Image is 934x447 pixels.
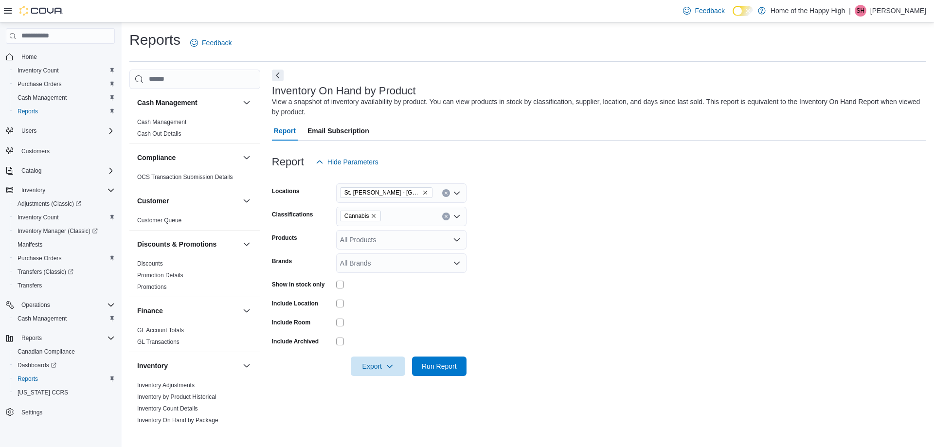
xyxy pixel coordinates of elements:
span: Transfers [18,282,42,289]
span: Catalog [21,167,41,175]
span: Discounts [137,260,163,268]
button: Compliance [137,153,239,162]
button: Clear input [442,213,450,220]
span: Cash Management [14,313,115,324]
button: Reports [18,332,46,344]
span: Inventory Manager (Classic) [18,227,98,235]
button: Hide Parameters [312,152,382,172]
a: GL Account Totals [137,327,184,334]
span: Cannabis [340,211,381,221]
h3: Customer [137,196,169,206]
span: Dashboards [18,361,56,369]
span: Users [21,127,36,135]
span: Customers [18,144,115,157]
button: Finance [241,305,252,317]
a: Cash Management [137,119,186,125]
a: Feedback [679,1,728,20]
span: Run Report [422,361,457,371]
a: Inventory Adjustments [137,382,195,389]
button: Purchase Orders [10,251,119,265]
button: Remove St. Albert - Inglewood Square - Fire & Flower from selection in this group [422,190,428,196]
span: St. Albert - Inglewood Square - Fire & Flower [340,187,432,198]
span: Canadian Compliance [14,346,115,358]
a: OCS Transaction Submission Details [137,174,233,180]
span: Inventory Manager (Classic) [14,225,115,237]
span: Inventory by Product Historical [137,393,216,401]
a: Inventory On Hand by Package [137,417,218,424]
span: OCS Transaction Submission Details [137,173,233,181]
button: Next [272,70,284,81]
a: Inventory Count [14,212,63,223]
span: Cash Management [137,118,186,126]
span: Feedback [202,38,232,48]
button: Run Report [412,357,467,376]
a: Inventory Manager (Classic) [14,225,102,237]
a: Promotions [137,284,167,290]
button: Canadian Compliance [10,345,119,358]
button: Cash Management [10,91,119,105]
img: Cova [19,6,63,16]
div: Compliance [129,171,260,187]
p: | [849,5,851,17]
a: Feedback [186,33,235,53]
span: Transfers (Classic) [18,268,73,276]
span: Feedback [695,6,724,16]
a: Settings [18,407,46,418]
span: Report [274,121,296,141]
button: [US_STATE] CCRS [10,386,119,399]
a: Inventory Count [14,65,63,76]
button: Open list of options [453,213,461,220]
button: Open list of options [453,236,461,244]
a: Canadian Compliance [14,346,79,358]
button: Home [2,50,119,64]
span: Inventory [18,184,115,196]
span: Purchase Orders [14,78,115,90]
button: Purchase Orders [10,77,119,91]
span: Customers [21,147,50,155]
button: Cash Management [241,97,252,108]
div: Cash Management [129,116,260,143]
span: Purchase Orders [18,80,62,88]
span: Inventory Count [18,214,59,221]
span: Home [18,51,115,63]
span: Inventory Count Details [137,405,198,412]
button: Transfers [10,279,119,292]
button: Compliance [241,152,252,163]
span: Inventory [21,186,45,194]
span: Export [357,357,399,376]
a: Cash Management [14,313,71,324]
a: Dashboards [10,358,119,372]
a: Reports [14,373,42,385]
span: SH [857,5,865,17]
span: Reports [18,375,38,383]
button: Customers [2,143,119,158]
label: Classifications [272,211,313,218]
h1: Reports [129,30,180,50]
a: Purchase Orders [14,252,66,264]
span: St. [PERSON_NAME] - [GEOGRAPHIC_DATA] - Fire & Flower [344,188,420,197]
a: Transfers (Classic) [14,266,77,278]
div: Discounts & Promotions [129,258,260,297]
h3: Cash Management [137,98,198,107]
a: Inventory by Product Historical [137,393,216,400]
a: Reports [14,106,42,117]
button: Users [2,124,119,138]
span: Catalog [18,165,115,177]
label: Show in stock only [272,281,325,288]
span: Washington CCRS [14,387,115,398]
nav: Complex example [6,46,115,444]
a: Customers [18,145,54,157]
a: Cash Management [14,92,71,104]
span: Reports [14,106,115,117]
h3: Inventory On Hand by Product [272,85,416,97]
a: Cash Out Details [137,130,181,137]
button: Catalog [2,164,119,178]
a: Manifests [14,239,46,250]
button: Remove Cannabis from selection in this group [371,213,377,219]
span: Transfers [14,280,115,291]
span: Users [18,125,115,137]
span: Adjustments (Classic) [14,198,115,210]
div: Customer [129,215,260,230]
